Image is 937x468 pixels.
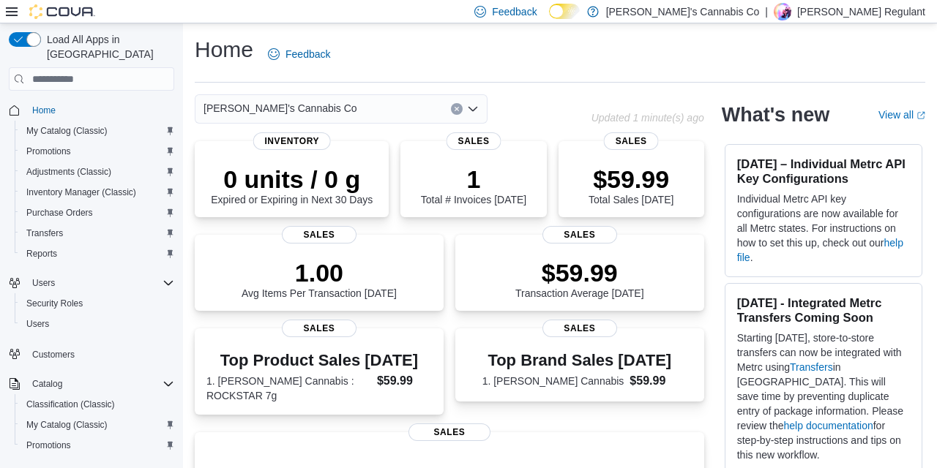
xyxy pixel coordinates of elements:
[20,295,174,312] span: Security Roles
[26,298,83,309] span: Security Roles
[282,320,356,337] span: Sales
[20,416,113,434] a: My Catalog (Classic)
[20,396,121,413] a: Classification (Classic)
[26,186,136,198] span: Inventory Manager (Classic)
[591,112,704,124] p: Updated 1 minute(s) ago
[15,314,180,334] button: Users
[29,4,95,19] img: Cova
[20,315,55,333] a: Users
[790,361,833,373] a: Transfers
[26,375,174,393] span: Catalog
[3,374,180,394] button: Catalog
[630,372,677,390] dd: $59.99
[482,374,624,388] dt: 1. [PERSON_NAME] Cannabis
[15,435,180,456] button: Promotions
[408,423,490,441] span: Sales
[206,374,371,403] dt: 1. [PERSON_NAME] Cannabis : ROCKSTAR 7g
[20,295,89,312] a: Security Roles
[253,132,331,150] span: Inventory
[26,399,115,410] span: Classification (Classic)
[242,258,397,287] p: 1.00
[195,35,253,64] h1: Home
[20,315,174,333] span: Users
[20,143,174,160] span: Promotions
[26,101,174,119] span: Home
[26,102,61,119] a: Home
[737,237,903,263] a: help file
[20,245,174,263] span: Reports
[26,318,49,330] span: Users
[282,226,356,244] span: Sales
[20,204,174,222] span: Purchase Orders
[26,207,93,219] span: Purchase Orders
[377,372,432,390] dd: $59.99
[206,352,432,369] h3: Top Product Sales [DATE]
[32,277,55,289] span: Users
[542,320,617,337] span: Sales
[15,141,180,162] button: Promotions
[20,437,174,454] span: Promotions
[26,227,63,239] span: Transfers
[20,416,174,434] span: My Catalog (Classic)
[262,39,336,69] a: Feedback
[26,439,71,451] span: Promotions
[467,103,479,115] button: Open list of options
[784,420,873,431] a: help documentation
[26,419,108,431] span: My Catalog (Classic)
[421,165,526,205] div: Total # Invoices [DATE]
[15,293,180,314] button: Security Roles
[242,258,397,299] div: Avg Items Per Transaction [DATE]
[26,375,68,393] button: Catalog
[765,3,768,20] p: |
[26,274,174,292] span: Users
[20,184,142,201] a: Inventory Manager (Classic)
[15,394,180,415] button: Classification (Classic)
[32,349,75,361] span: Customers
[515,258,644,299] div: Transaction Average [DATE]
[32,378,62,390] span: Catalog
[26,146,71,157] span: Promotions
[737,192,910,265] p: Individual Metrc API key configurations are now available for all Metrc states. For instructions ...
[917,111,925,120] svg: External link
[32,105,56,116] span: Home
[15,223,180,244] button: Transfers
[20,163,117,181] a: Adjustments (Classic)
[3,343,180,364] button: Customers
[20,224,69,242] a: Transfers
[211,165,373,205] div: Expired or Expiring in Next 30 Days
[3,273,180,293] button: Users
[447,132,501,150] span: Sales
[549,4,580,19] input: Dark Mode
[15,415,180,435] button: My Catalog (Classic)
[211,165,373,194] p: 0 units / 0 g
[20,437,77,454] a: Promotions
[26,125,108,137] span: My Catalog (Classic)
[20,122,113,140] a: My Catalog (Classic)
[15,162,180,182] button: Adjustments (Classic)
[15,121,180,141] button: My Catalog (Classic)
[285,47,330,61] span: Feedback
[15,182,180,203] button: Inventory Manager (Classic)
[797,3,925,20] p: [PERSON_NAME] Regulant
[3,99,180,121] button: Home
[20,143,77,160] a: Promotions
[41,32,174,61] span: Load All Apps in [GEOGRAPHIC_DATA]
[722,103,829,127] h2: What's new
[421,165,526,194] p: 1
[542,226,617,244] span: Sales
[15,203,180,223] button: Purchase Orders
[737,295,910,325] h3: [DATE] - Integrated Metrc Transfers Coming Soon
[515,258,644,287] p: $59.99
[451,103,463,115] button: Clear input
[20,122,174,140] span: My Catalog (Classic)
[604,132,659,150] span: Sales
[26,274,61,292] button: Users
[737,156,910,186] h3: [DATE] – Individual Metrc API Key Configurations
[15,244,180,264] button: Reports
[737,331,910,462] p: Starting [DATE], store-to-store transfers can now be integrated with Metrc using in [GEOGRAPHIC_D...
[549,19,550,20] span: Dark Mode
[589,165,673,205] div: Total Sales [DATE]
[20,245,63,263] a: Reports
[492,4,537,19] span: Feedback
[606,3,760,20] p: [PERSON_NAME]'s Cannabis Co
